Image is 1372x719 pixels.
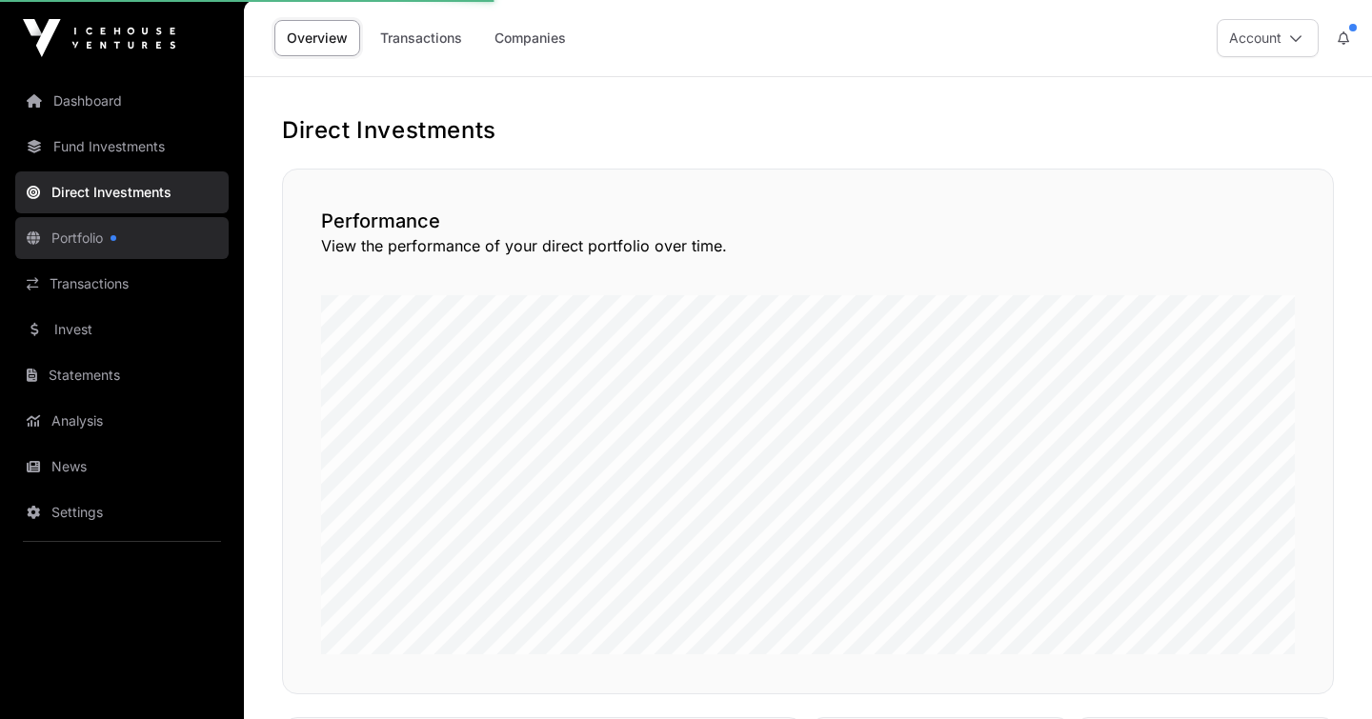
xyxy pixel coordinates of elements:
a: Settings [15,491,229,533]
a: Portfolio [15,217,229,259]
a: News [15,446,229,488]
button: Account [1217,19,1319,57]
iframe: Chat Widget [1277,628,1372,719]
a: Statements [15,354,229,396]
p: View the performance of your direct portfolio over time. [321,234,1295,257]
a: Transactions [368,20,474,56]
a: Direct Investments [15,171,229,213]
a: Companies [482,20,578,56]
a: Analysis [15,400,229,442]
a: Overview [274,20,360,56]
img: Icehouse Ventures Logo [23,19,175,57]
h2: Performance [321,208,1295,234]
a: Invest [15,309,229,350]
a: Transactions [15,263,229,305]
h1: Direct Investments [282,115,1334,146]
a: Fund Investments [15,126,229,168]
a: Dashboard [15,80,229,122]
